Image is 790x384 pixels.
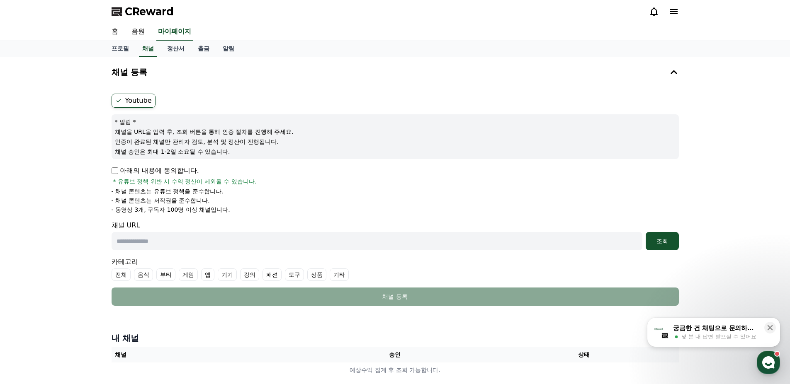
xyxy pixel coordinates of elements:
[76,275,86,282] span: 대화
[115,128,676,136] p: 채널을 URL을 입력 후, 조회 버튼을 통해 인증 절차를 진행해 주세요.
[128,275,138,282] span: 설정
[263,268,282,281] label: 패션
[112,205,230,214] p: - 동영상 3개, 구독자 100명 이상 채널입니다.
[156,268,175,281] label: 뷰티
[108,60,682,84] button: 채널 등록
[191,41,216,57] a: 출금
[112,220,679,250] div: 채널 URL
[125,23,151,41] a: 음원
[113,177,257,186] span: * 유튜브 정책 위반 시 수익 정산이 제외될 수 있습니다.
[105,23,125,41] a: 홈
[156,23,193,41] a: 마이페이지
[216,41,241,57] a: 알림
[285,268,304,281] label: 도구
[330,268,349,281] label: 기타
[112,94,156,108] label: Youtube
[112,347,301,362] th: 채널
[201,268,214,281] label: 앱
[646,232,679,250] button: 조회
[107,263,159,283] a: 설정
[112,268,131,281] label: 전체
[160,41,191,57] a: 정산서
[112,196,210,205] p: - 채널 콘텐츠는 저작권을 준수합니다.
[112,362,679,378] td: 예상수익 집계 후 조회 가능합니다.
[134,268,153,281] label: 음식
[179,268,198,281] label: 게임
[112,287,679,306] button: 채널 등록
[139,41,157,57] a: 채널
[112,68,148,77] h4: 채널 등록
[307,268,326,281] label: 상품
[55,263,107,283] a: 대화
[2,263,55,283] a: 홈
[649,237,676,245] div: 조회
[115,147,676,156] p: 채널 승인은 최대 1-2일 소요될 수 있습니다.
[240,268,259,281] label: 강의
[112,166,199,176] p: 아래의 내용에 동의합니다.
[112,5,174,18] a: CReward
[115,138,676,146] p: 인증이 완료된 채널만 관리자 검토, 분석 및 정산이 진행됩니다.
[489,347,678,362] th: 상태
[112,187,224,196] p: - 채널 콘텐츠는 유튜브 정책을 준수합니다.
[218,268,237,281] label: 기기
[112,332,679,344] h4: 내 채널
[128,292,662,301] div: 채널 등록
[125,5,174,18] span: CReward
[112,257,679,281] div: 카테고리
[300,347,489,362] th: 승인
[105,41,136,57] a: 프로필
[26,275,31,282] span: 홈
